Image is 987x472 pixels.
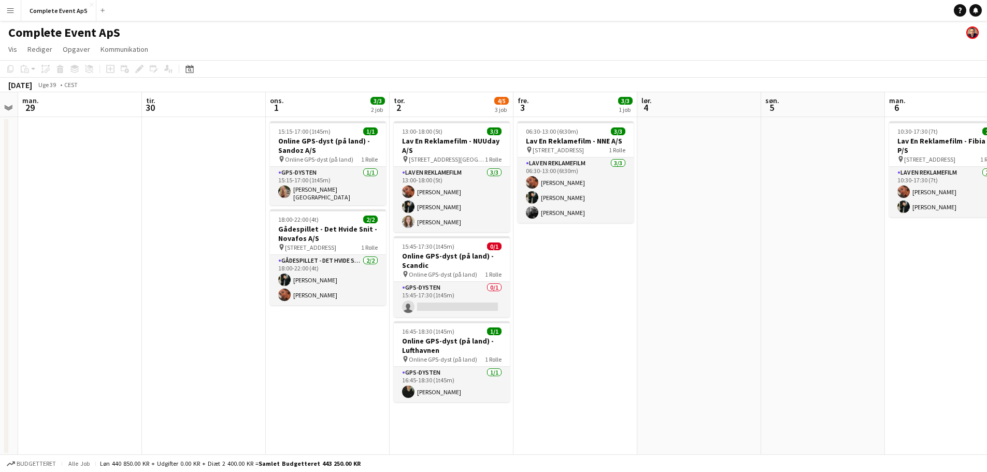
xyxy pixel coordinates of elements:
[966,26,979,39] app-user-avatar: Christian Brøckner
[100,460,361,467] div: Løn 440 850.00 KR + Udgifter 0.00 KR + Diæt 2 400.00 KR =
[8,80,32,90] div: [DATE]
[64,81,78,89] div: CEST
[17,460,56,467] span: Budgetteret
[21,1,96,21] button: Complete Event ApS
[34,81,60,89] span: Uge 39
[8,45,17,54] span: Vis
[27,45,52,54] span: Rediger
[96,42,152,56] a: Kommunikation
[8,25,120,40] h1: Complete Event ApS
[101,45,148,54] span: Kommunikation
[63,45,90,54] span: Opgaver
[4,42,21,56] a: Vis
[5,458,58,469] button: Budgetteret
[59,42,94,56] a: Opgaver
[259,460,361,467] span: Samlet budgetteret 443 250.00 KR
[66,460,91,467] span: Alle job
[23,42,56,56] a: Rediger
